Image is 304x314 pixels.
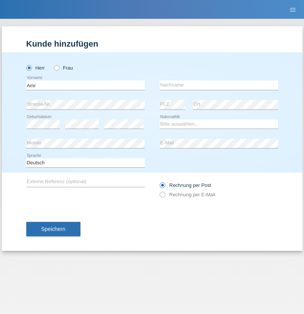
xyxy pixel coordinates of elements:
[160,192,165,201] input: Rechnung per E-Mail
[285,7,300,12] a: menu
[26,222,80,236] button: Speichern
[26,65,31,70] input: Herr
[54,65,59,70] input: Frau
[26,39,278,49] h1: Kunde hinzufügen
[160,192,215,197] label: Rechnung per E-Mail
[160,182,165,192] input: Rechnung per Post
[54,65,73,71] label: Frau
[41,226,65,232] span: Speichern
[26,65,45,71] label: Herr
[289,6,296,14] i: menu
[160,182,211,188] label: Rechnung per Post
